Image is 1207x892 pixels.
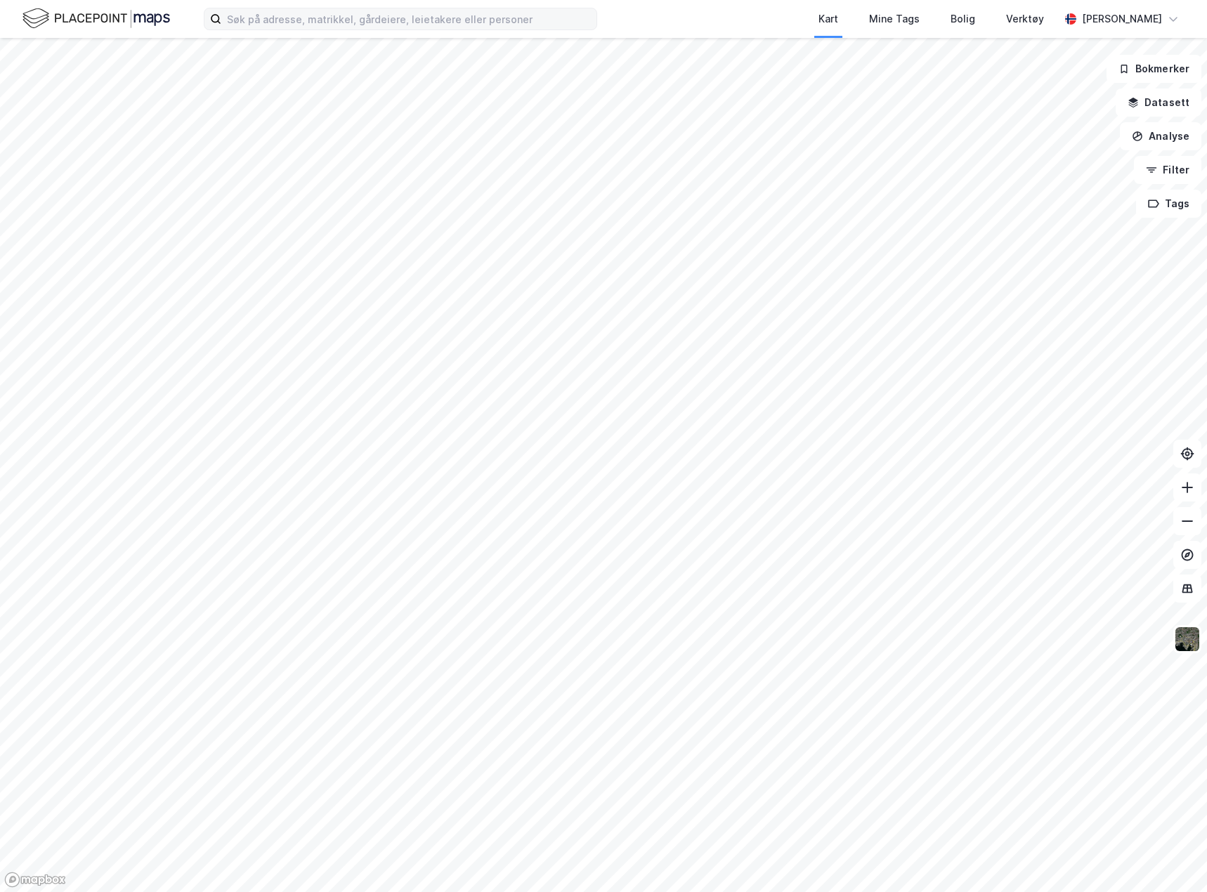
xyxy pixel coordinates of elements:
[22,6,170,31] img: logo.f888ab2527a4732fd821a326f86c7f29.svg
[951,11,975,27] div: Bolig
[1107,55,1201,83] button: Bokmerker
[1174,626,1201,652] img: 9k=
[4,872,66,888] a: Mapbox homepage
[1137,825,1207,892] iframe: Chat Widget
[1137,825,1207,892] div: Kontrollprogram for chat
[1134,156,1201,184] button: Filter
[869,11,920,27] div: Mine Tags
[1136,190,1201,218] button: Tags
[1006,11,1044,27] div: Verktøy
[818,11,838,27] div: Kart
[1082,11,1162,27] div: [PERSON_NAME]
[221,8,596,29] input: Søk på adresse, matrikkel, gårdeiere, leietakere eller personer
[1120,122,1201,150] button: Analyse
[1116,88,1201,117] button: Datasett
